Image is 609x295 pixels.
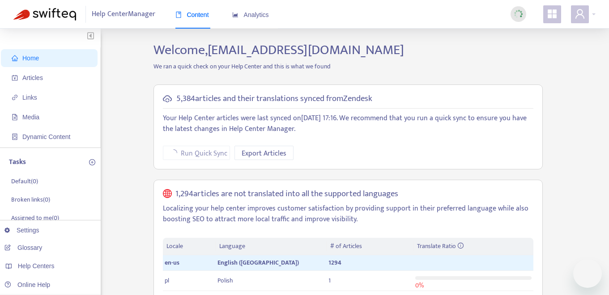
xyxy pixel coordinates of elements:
p: Assigned to me ( 0 ) [11,213,59,223]
button: Run Quick Sync [163,146,230,160]
span: Help Centers [18,262,55,270]
p: Your Help Center articles were last synced on [DATE] 17:16 . We recommend that you run a quick sy... [163,113,533,135]
span: link [12,94,18,101]
span: pl [165,275,169,286]
span: Home [22,55,39,62]
p: Localizing your help center improves customer satisfaction by providing support in their preferre... [163,203,533,225]
span: 1294 [328,257,341,268]
span: plus-circle [89,159,95,165]
span: cloud-sync [163,94,172,103]
span: Help Center Manager [92,6,155,23]
span: Dynamic Content [22,133,70,140]
p: Tasks [9,157,26,168]
span: Analytics [232,11,269,18]
span: en-us [165,257,179,268]
th: Locale [163,238,216,255]
h5: 5,384 articles and their translations synced from Zendesk [176,94,372,104]
span: 1 [328,275,331,286]
span: English ([GEOGRAPHIC_DATA]) [217,257,299,268]
p: Default ( 0 ) [11,177,38,186]
span: Welcome, [EMAIL_ADDRESS][DOMAIN_NAME] [153,39,404,61]
span: file-image [12,114,18,120]
h5: 1,294 articles are not translated into all the supported languages [175,189,398,199]
a: Settings [4,227,39,234]
span: loading [170,149,178,157]
span: Polish [217,275,233,286]
iframe: Button to launch messaging window [573,259,602,288]
span: Run Quick Sync [181,148,227,159]
a: Glossary [4,244,42,251]
span: area-chart [232,12,238,18]
span: global [163,189,172,199]
span: Links [22,94,37,101]
button: Export Articles [234,146,294,160]
span: account-book [12,75,18,81]
p: We ran a quick check on your Help Center and this is what we found [147,62,549,71]
div: Translate Ratio [417,241,530,251]
span: container [12,134,18,140]
span: Articles [22,74,43,81]
img: Swifteq [13,8,76,21]
p: Broken links ( 0 ) [11,195,50,204]
span: Media [22,114,39,121]
a: Online Help [4,281,50,288]
th: # of Articles [327,238,413,255]
span: Content [175,11,209,18]
img: sync_loading.0b5143dde30e3a21642e.gif [513,8,524,20]
th: Language [216,238,327,255]
span: book [175,12,182,18]
span: appstore [547,8,558,19]
span: Export Articles [242,148,286,159]
span: 0 % [415,280,424,291]
span: user [575,8,585,19]
span: home [12,55,18,61]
